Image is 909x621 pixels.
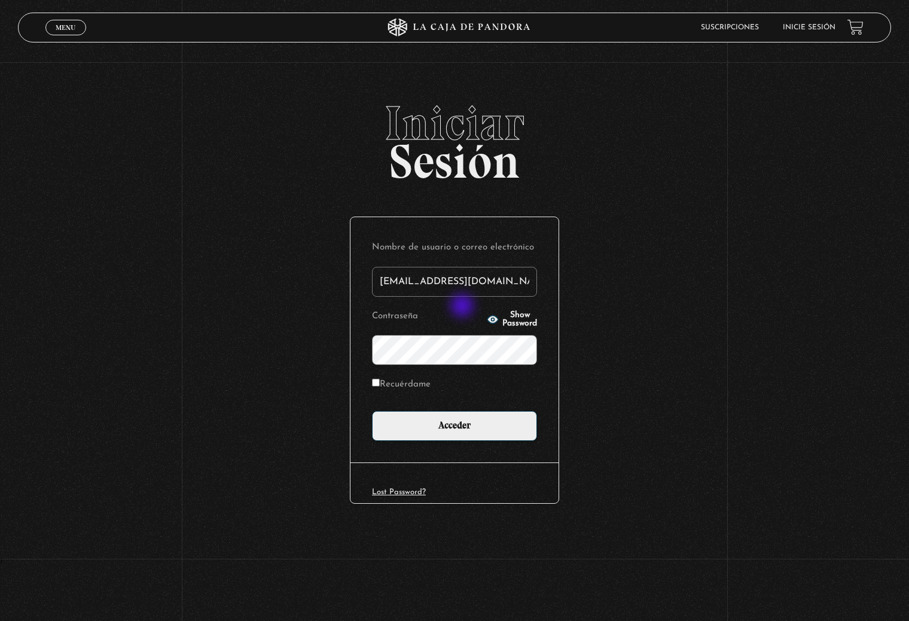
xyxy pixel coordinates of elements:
[56,24,75,31] span: Menu
[783,24,835,31] a: Inicie sesión
[18,99,890,176] h2: Sesión
[372,308,483,326] label: Contraseña
[701,24,759,31] a: Suscripciones
[18,99,890,147] span: Iniciar
[372,411,537,441] input: Acceder
[847,19,864,35] a: View your shopping cart
[372,379,380,386] input: Recuérdame
[52,34,80,42] span: Cerrar
[487,311,537,328] button: Show Password
[372,488,426,496] a: Lost Password?
[502,311,537,328] span: Show Password
[372,376,431,394] label: Recuérdame
[372,239,537,257] label: Nombre de usuario o correo electrónico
